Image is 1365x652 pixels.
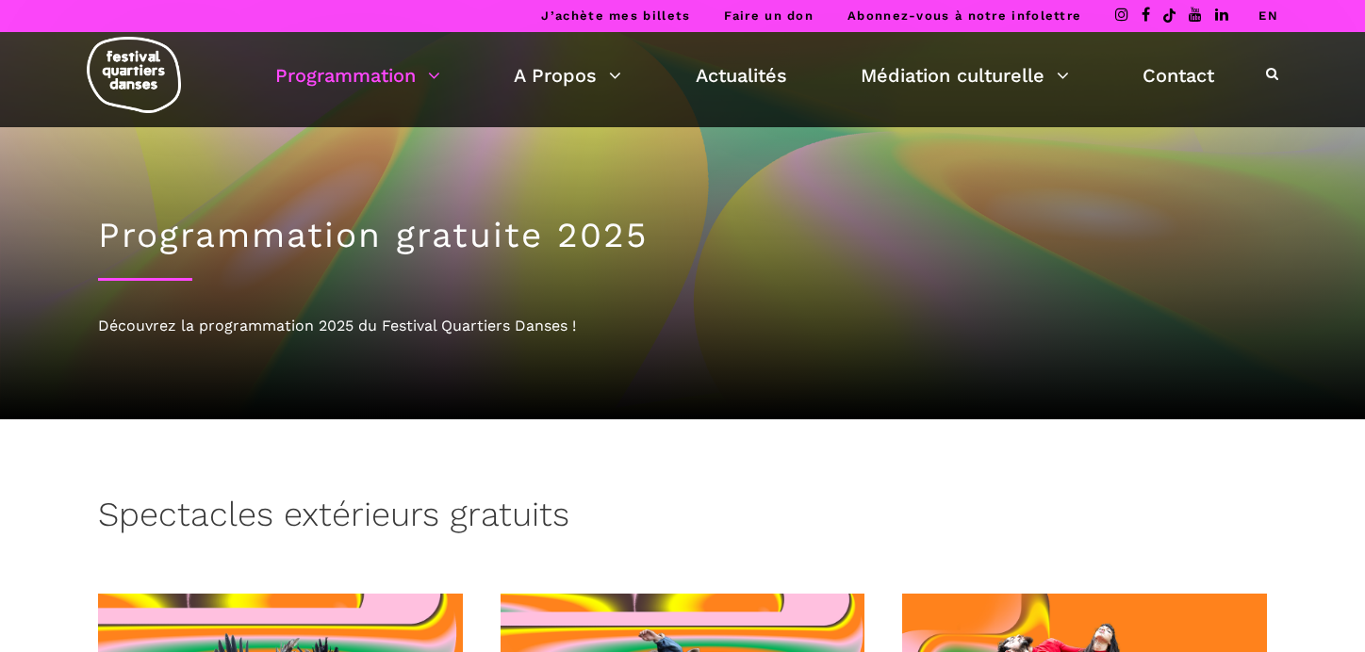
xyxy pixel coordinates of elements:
a: EN [1258,8,1278,23]
a: Faire un don [724,8,814,23]
a: Médiation culturelle [861,59,1069,91]
a: A Propos [514,59,621,91]
a: Contact [1143,59,1214,91]
h3: Spectacles extérieurs gratuits [98,495,569,542]
a: J’achète mes billets [541,8,690,23]
div: Découvrez la programmation 2025 du Festival Quartiers Danses ! [98,314,1267,338]
a: Actualités [696,59,787,91]
a: Abonnez-vous à notre infolettre [847,8,1081,23]
img: logo-fqd-med [87,37,181,113]
h1: Programmation gratuite 2025 [98,215,1267,256]
a: Programmation [275,59,440,91]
